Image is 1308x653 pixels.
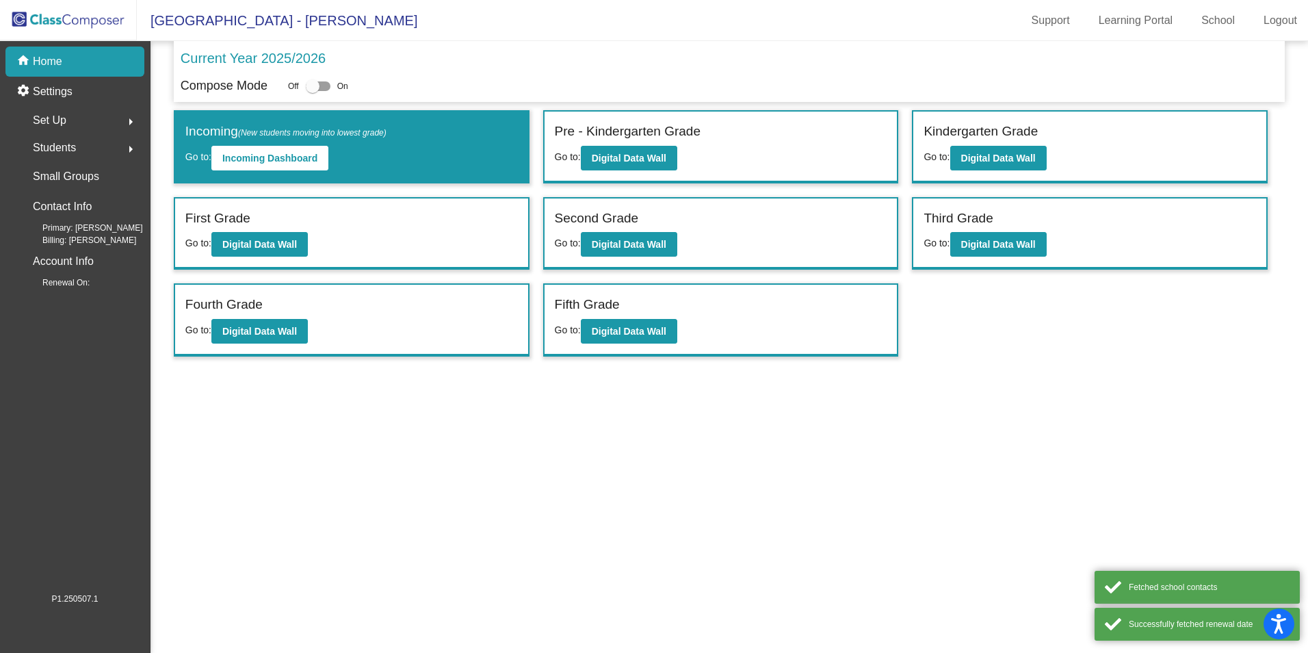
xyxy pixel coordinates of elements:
p: Contact Info [33,197,92,216]
a: School [1190,10,1246,31]
span: Go to: [924,238,950,248]
label: Incoming [185,122,387,142]
b: Digital Data Wall [592,326,666,337]
p: Small Groups [33,167,99,186]
span: Go to: [555,151,581,162]
label: Fifth Grade [555,295,620,315]
span: [GEOGRAPHIC_DATA] - [PERSON_NAME] [137,10,417,31]
a: Logout [1253,10,1308,31]
b: Digital Data Wall [961,239,1036,250]
span: Go to: [555,238,581,248]
mat-icon: home [16,53,33,70]
span: Go to: [555,324,581,335]
label: Kindergarten Grade [924,122,1038,142]
b: Incoming Dashboard [222,153,317,164]
div: Successfully fetched renewal date [1129,618,1290,630]
b: Digital Data Wall [961,153,1036,164]
mat-icon: arrow_right [122,114,139,130]
p: Current Year 2025/2026 [181,48,326,68]
p: Home [33,53,62,70]
label: Pre - Kindergarten Grade [555,122,701,142]
span: Go to: [185,238,211,248]
b: Digital Data Wall [222,326,297,337]
span: Off [288,80,299,92]
span: Renewal On: [21,277,90,289]
span: Set Up [33,111,66,130]
button: Digital Data Wall [211,319,308,344]
mat-icon: settings [16,84,33,100]
button: Digital Data Wall [581,146,677,170]
div: Fetched school contacts [1129,581,1290,593]
p: Settings [33,84,73,100]
button: Incoming Dashboard [211,146,328,170]
p: Compose Mode [181,77,267,95]
span: Primary: [PERSON_NAME] [21,222,143,234]
a: Support [1021,10,1081,31]
button: Digital Data Wall [211,232,308,257]
span: Go to: [185,151,211,162]
span: Students [33,138,76,157]
label: First Grade [185,209,250,229]
span: (New students moving into lowest grade) [238,128,387,138]
button: Digital Data Wall [950,232,1047,257]
mat-icon: arrow_right [122,141,139,157]
b: Digital Data Wall [222,239,297,250]
span: On [337,80,348,92]
span: Billing: [PERSON_NAME] [21,234,136,246]
label: Third Grade [924,209,993,229]
label: Second Grade [555,209,639,229]
span: Go to: [185,324,211,335]
label: Fourth Grade [185,295,263,315]
a: Learning Portal [1088,10,1184,31]
span: Go to: [924,151,950,162]
button: Digital Data Wall [581,232,677,257]
b: Digital Data Wall [592,153,666,164]
p: Account Info [33,252,94,271]
b: Digital Data Wall [592,239,666,250]
button: Digital Data Wall [581,319,677,344]
button: Digital Data Wall [950,146,1047,170]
